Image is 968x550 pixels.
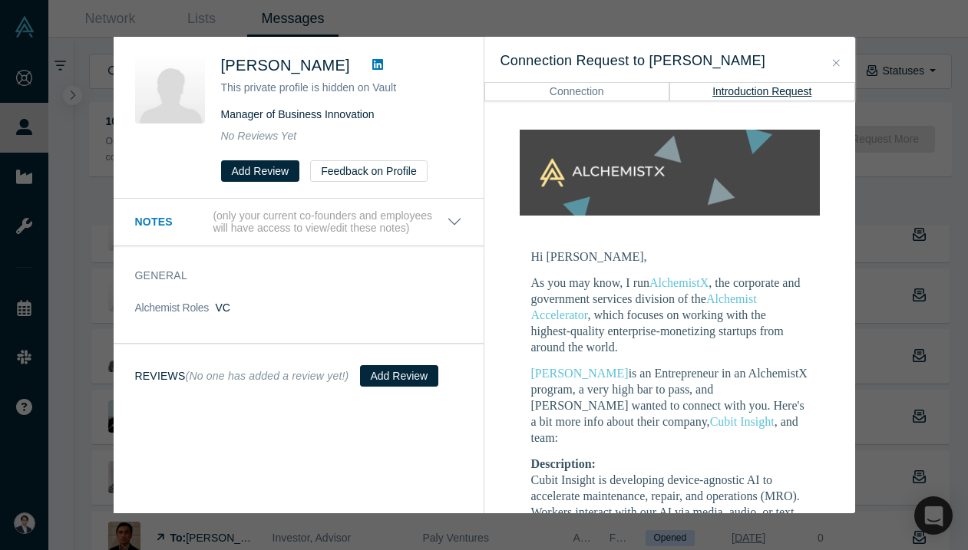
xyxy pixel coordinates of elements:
a: Cubit Insight [710,415,775,428]
h3: Notes [135,214,210,230]
img: banner-small-topicless-alchx.png [520,130,820,216]
p: This private profile is hidden on Vault [221,80,462,96]
dt: Alchemist Roles [135,300,216,332]
p: As you may know, I run , the corporate and government services division of the , which focuses on... [531,275,808,355]
button: Add Review [360,365,439,387]
h3: Reviews [135,368,349,384]
p: (only your current co-founders and employees will have access to view/edit these notes) [213,209,446,235]
p: Hi [PERSON_NAME], [531,249,808,265]
button: Add Review [221,160,300,182]
img: Sebastien Henot's Profile Image [135,54,205,124]
span: Manager of Business Innovation [221,108,375,120]
h3: Connection Request to [PERSON_NAME] [501,51,839,71]
button: Feedback on Profile [310,160,428,182]
h3: General [135,268,441,284]
small: (No one has added a review yet!) [186,370,349,382]
dd: VC [216,300,462,316]
button: Connection [484,82,670,100]
b: Description: [531,457,596,470]
span: No Reviews Yet [221,130,297,142]
button: Close [828,54,844,72]
span: [PERSON_NAME] [221,57,350,74]
p: is an Entrepreneur in an AlchemistX program, a very high bar to pass, and [PERSON_NAME] wanted to... [531,365,808,446]
a: AlchemistX [649,276,709,289]
a: Alchemist Accelerator [531,292,757,321]
a: [PERSON_NAME] [531,367,629,380]
button: Notes (only your current co-founders and employees will have access to view/edit these notes) [135,209,462,235]
button: Introduction Request [669,82,855,100]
